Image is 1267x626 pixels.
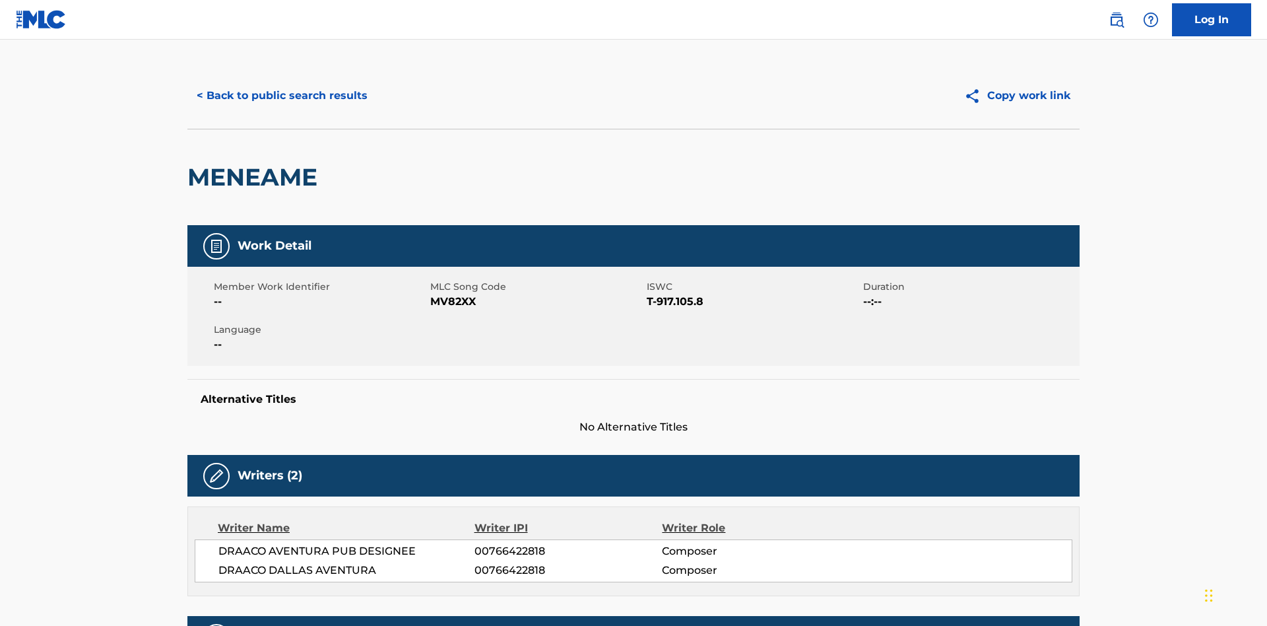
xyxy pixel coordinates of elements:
[955,79,1080,112] button: Copy work link
[474,543,662,559] span: 00766422818
[238,468,302,483] h5: Writers (2)
[214,294,427,310] span: --
[187,419,1080,435] span: No Alternative Titles
[662,520,833,536] div: Writer Role
[1138,7,1164,33] div: Help
[1172,3,1251,36] a: Log In
[647,280,860,294] span: ISWC
[430,280,643,294] span: MLC Song Code
[238,238,311,254] h5: Work Detail
[187,79,377,112] button: < Back to public search results
[1201,563,1267,626] iframe: Chat Widget
[662,543,833,559] span: Composer
[662,563,833,578] span: Composer
[218,563,474,578] span: DRAACO DALLAS AVENTURA
[16,10,67,29] img: MLC Logo
[474,520,663,536] div: Writer IPI
[201,393,1066,406] h5: Alternative Titles
[1103,7,1130,33] a: Public Search
[964,88,987,104] img: Copy work link
[863,294,1076,310] span: --:--
[474,563,662,578] span: 00766422818
[1205,576,1213,615] div: Drag
[218,543,474,559] span: DRAACO AVENTURA PUB DESIGNEE
[430,294,643,310] span: MV82XX
[209,238,224,254] img: Work Detail
[214,280,427,294] span: Member Work Identifier
[214,323,427,337] span: Language
[214,337,427,353] span: --
[218,520,474,536] div: Writer Name
[1143,12,1159,28] img: help
[1109,12,1124,28] img: search
[209,468,224,484] img: Writers
[187,162,324,192] h2: MENEAME
[647,294,860,310] span: T-917.105.8
[863,280,1076,294] span: Duration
